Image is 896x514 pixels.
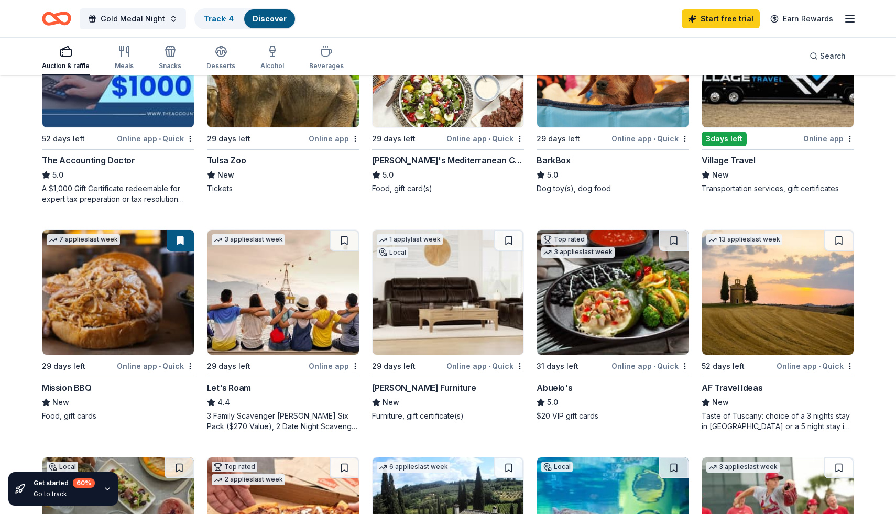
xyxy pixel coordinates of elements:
div: 29 days left [537,133,580,145]
span: 4.4 [217,396,230,409]
div: 3 days left [702,132,747,146]
div: Local [377,247,408,258]
span: • [818,362,821,370]
div: Food, gift cards [42,411,194,421]
div: 13 applies last week [706,234,782,245]
span: • [488,135,490,143]
div: Online app [803,132,854,145]
div: 3 applies last week [706,462,780,473]
div: 31 days left [537,360,578,373]
a: Image for Bob Mills Furniture1 applylast weekLocal29 days leftOnline app•Quick[PERSON_NAME] Furni... [372,229,525,421]
a: Home [42,6,71,31]
img: Image for Abuelo's [537,230,689,355]
div: Tickets [207,183,359,194]
div: Online app Quick [611,132,689,145]
span: • [159,135,161,143]
div: Desserts [206,62,235,70]
span: • [653,362,655,370]
a: Image for BarkBoxTop rated14 applieslast week29 days leftOnline app•QuickBarkBox5.0Dog toy(s), do... [537,2,689,194]
div: BarkBox [537,154,570,167]
div: Dog toy(s), dog food [537,183,689,194]
a: Discover [253,14,287,23]
span: • [159,362,161,370]
span: • [488,362,490,370]
div: Auction & raffle [42,62,90,70]
div: Beverages [309,62,344,70]
div: Transportation services, gift certificates [702,183,854,194]
div: A $1,000 Gift Certificate redeemable for expert tax preparation or tax resolution services—recipi... [42,183,194,204]
div: 52 days left [702,360,745,373]
div: Tulsa Zoo [207,154,246,167]
button: Search [801,46,854,67]
a: Image for Abuelo's Top rated3 applieslast week31 days leftOnline app•QuickAbuelo's5.0$20 VIP gift... [537,229,689,421]
div: Abuelo's [537,381,572,394]
div: Online app [309,359,359,373]
div: 1 apply last week [377,234,443,245]
a: Track· 4 [204,14,234,23]
a: Image for AF Travel Ideas13 applieslast week52 days leftOnline app•QuickAF Travel IdeasNewTaste o... [702,229,854,432]
span: New [383,396,399,409]
span: 5.0 [383,169,394,181]
span: • [653,135,655,143]
div: Local [541,462,573,472]
div: Village Travel [702,154,755,167]
div: 29 days left [372,360,416,373]
div: 3 applies last week [212,234,285,245]
div: Meals [115,62,134,70]
button: Track· 4Discover [194,8,296,29]
button: Beverages [309,41,344,75]
div: Get started [34,478,95,488]
div: 3 Family Scavenger [PERSON_NAME] Six Pack ($270 Value), 2 Date Night Scavenger [PERSON_NAME] Two ... [207,411,359,432]
div: Local [47,462,78,472]
div: Let's Roam [207,381,251,394]
div: Top rated [212,462,257,472]
div: 52 days left [42,133,85,145]
div: 7 applies last week [47,234,120,245]
button: Meals [115,41,134,75]
span: New [52,396,69,409]
span: New [217,169,234,181]
span: Gold Medal Night [101,13,165,25]
a: Image for The Accounting DoctorTop rated26 applieslast week52 days leftOnline app•QuickThe Accoun... [42,2,194,204]
div: The Accounting Doctor [42,154,135,167]
div: Food, gift card(s) [372,183,525,194]
div: [PERSON_NAME]'s Mediterranean Cafe [372,154,525,167]
img: Image for Mission BBQ [42,230,194,355]
div: AF Travel Ideas [702,381,762,394]
div: [PERSON_NAME] Furniture [372,381,476,394]
div: 29 days left [207,360,250,373]
img: Image for Bob Mills Furniture [373,230,524,355]
button: Gold Medal Night [80,8,186,29]
div: 29 days left [372,133,416,145]
div: Online app Quick [446,132,524,145]
div: Online app Quick [446,359,524,373]
a: Start free trial [682,9,760,28]
span: Search [820,50,846,62]
a: Earn Rewards [764,9,839,28]
a: Image for Taziki's Mediterranean Cafe3 applieslast week29 days leftOnline app•Quick[PERSON_NAME]'... [372,2,525,194]
div: 6 applies last week [377,462,450,473]
span: 5.0 [547,169,558,181]
a: Image for Tulsa ZooLocal29 days leftOnline appTulsa ZooNewTickets [207,2,359,194]
span: New [712,169,729,181]
div: Furniture, gift certificate(s) [372,411,525,421]
a: Image for Village TravelLocal3days leftOnline appVillage TravelNewTransportation services, gift c... [702,2,854,194]
div: 29 days left [42,360,85,373]
div: Online app [309,132,359,145]
button: Snacks [159,41,181,75]
div: Alcohol [260,62,284,70]
div: Online app Quick [611,359,689,373]
div: Online app Quick [117,359,194,373]
a: Image for Mission BBQ7 applieslast week29 days leftOnline app•QuickMission BBQNewFood, gift cards [42,229,194,421]
div: Mission BBQ [42,381,92,394]
div: 29 days left [207,133,250,145]
img: Image for AF Travel Ideas [702,230,854,355]
span: 5.0 [52,169,63,181]
a: Image for Let's Roam3 applieslast week29 days leftOnline appLet's Roam4.43 Family Scavenger [PERS... [207,229,359,432]
div: Top rated [541,234,587,245]
div: $20 VIP gift cards [537,411,689,421]
img: Image for Let's Roam [207,230,359,355]
span: New [712,396,729,409]
button: Alcohol [260,41,284,75]
button: Desserts [206,41,235,75]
